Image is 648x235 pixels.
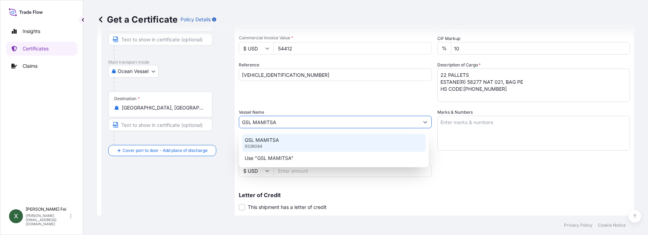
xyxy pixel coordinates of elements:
span: X [14,213,18,220]
span: This shipment has a letter of credit [248,204,327,211]
p: GSL MAMITSA [245,137,279,144]
label: Marks & Numbers [437,109,473,116]
p: Claims [23,63,37,70]
input: Enter amount [273,164,432,177]
p: [PERSON_NAME][EMAIL_ADDRESS][DOMAIN_NAME] [26,213,69,226]
p: Privacy Policy [564,222,592,228]
input: Text to appear on certificate [108,33,212,46]
input: Type to search vessel name or IMO [239,116,419,128]
span: Duty Cost [239,157,432,163]
p: Policy Details [180,16,211,23]
p: [PERSON_NAME] Fei [26,206,69,212]
label: Description of Cargo [437,62,481,68]
div: Destination [114,96,140,102]
p: Cookie Notice [598,222,626,228]
input: Text to appear on certificate [108,119,212,131]
input: Enter percentage between 0 and 24% [451,42,630,55]
p: Use "GSL MAMITSA" [245,155,294,162]
p: Letter of Credit [239,192,630,198]
label: Vessel Name [239,109,264,116]
p: Certificates [23,45,49,52]
p: Main transport mode [108,59,228,65]
button: Show suggestions [419,116,431,128]
input: Enter amount [273,42,432,55]
input: Destination [122,104,204,111]
div: % [437,42,451,55]
button: Select transport [108,65,159,78]
span: Ocean Vessel [118,68,149,75]
p: 9338084 [245,144,262,149]
p: Insights [23,28,40,35]
input: Enter booking reference [239,68,432,81]
label: Reference [239,62,259,68]
p: Get a Certificate [97,14,178,25]
span: Cover port to door - Add place of discharge [123,147,208,154]
div: Suggestions [242,134,426,164]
